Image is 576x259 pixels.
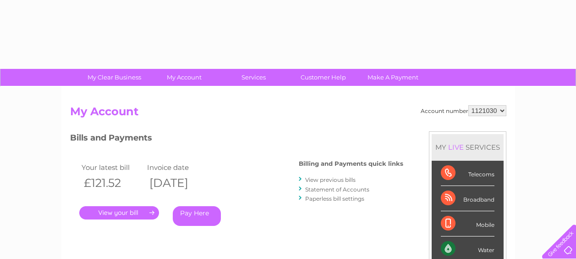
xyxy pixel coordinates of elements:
a: View previous bills [305,176,356,183]
a: Make A Payment [355,69,431,86]
a: Pay Here [173,206,221,226]
div: MY SERVICES [432,134,504,160]
h3: Bills and Payments [70,131,403,147]
h4: Billing and Payments quick links [299,160,403,167]
h2: My Account [70,105,506,123]
a: My Clear Business [77,69,152,86]
div: Telecoms [441,161,494,186]
div: Broadband [441,186,494,211]
a: Statement of Accounts [305,186,369,193]
td: Invoice date [145,161,211,174]
div: Account number [421,105,506,116]
a: Services [216,69,291,86]
a: Customer Help [285,69,361,86]
th: £121.52 [79,174,145,192]
a: My Account [146,69,222,86]
td: Your latest bill [79,161,145,174]
a: . [79,206,159,220]
div: LIVE [446,143,466,152]
div: Mobile [441,211,494,236]
a: Paperless bill settings [305,195,364,202]
th: [DATE] [145,174,211,192]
